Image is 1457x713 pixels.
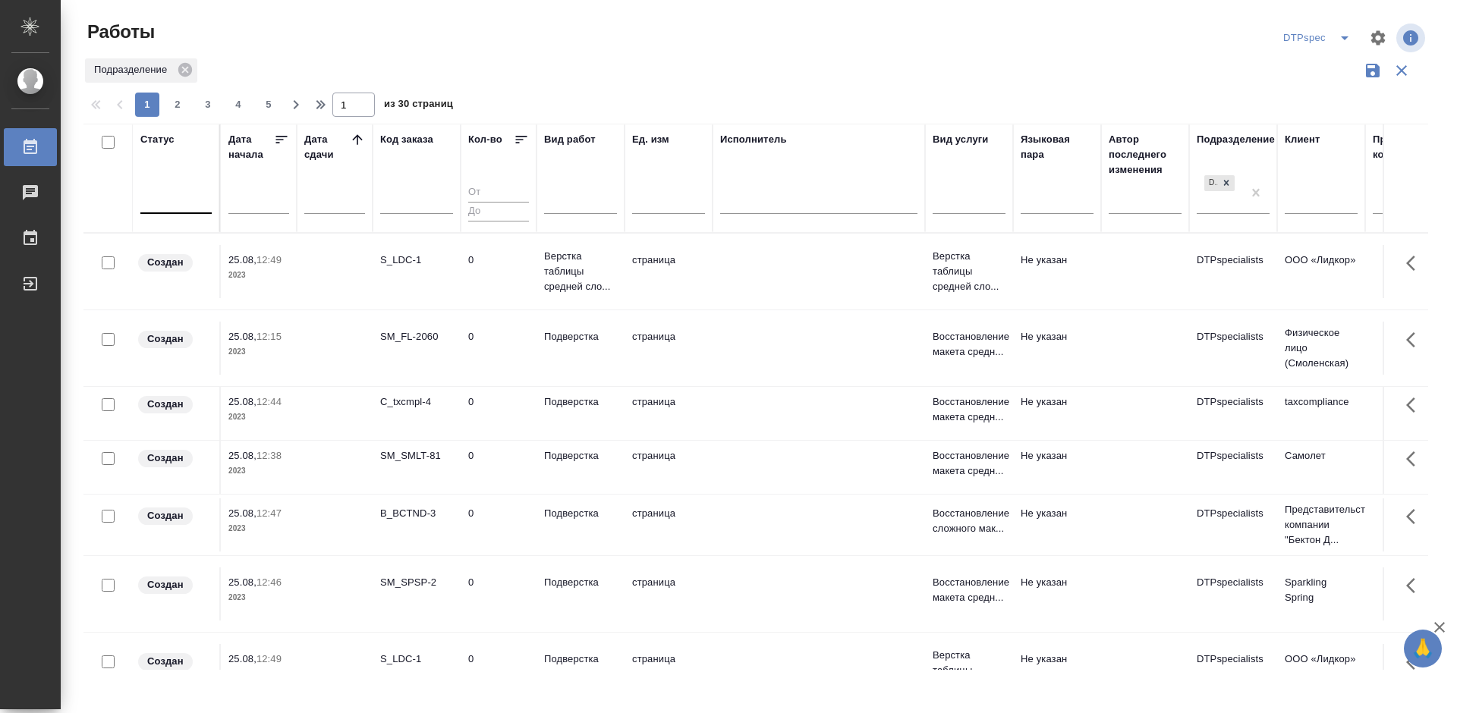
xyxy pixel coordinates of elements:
td: DTPspecialists [1189,498,1277,551]
div: Заказ еще не согласован с клиентом, искать исполнителей рано [137,506,212,526]
p: 2023 [228,344,289,360]
span: Работы [83,20,155,44]
td: DTPspecialists [1189,245,1277,298]
p: 2023 [228,590,289,605]
div: Автор последнего изменения [1109,132,1182,177]
td: DTPspecialists [1189,322,1277,375]
p: Подверстка [544,506,617,521]
span: 🙏 [1410,633,1436,664]
p: Подверстка [544,575,617,590]
div: S_LDC-1 [380,652,453,667]
p: 2023 [228,268,289,283]
td: Не указан [1013,567,1101,620]
td: страница [625,644,713,697]
div: Ед. изм [632,132,669,147]
td: страница [625,322,713,375]
p: Подверстка [544,329,617,344]
td: 0 [461,245,537,298]
td: 0 [461,498,537,551]
div: Заказ еще не согласован с клиентом, искать исполнителей рано [137,652,212,672]
div: Заказ еще не согласован с клиентом, искать исполнителей рано [137,329,212,350]
p: 25.08, [228,507,256,519]
p: 2023 [228,463,289,479]
td: Не указан [1013,441,1101,494]
p: Подразделение [94,62,172,77]
p: Восстановление макета средн... [933,448,1005,479]
p: 12:44 [256,396,282,407]
div: S_LDC-1 [380,253,453,268]
button: Здесь прячутся важные кнопки [1397,441,1433,477]
p: ООО «Лидкор» [1285,253,1358,268]
p: Создан [147,397,184,412]
div: SM_FL-2060 [380,329,453,344]
button: Здесь прячутся важные кнопки [1397,387,1433,423]
div: Заказ еще не согласован с клиентом, искать исполнителей рано [137,253,212,273]
div: Заказ еще не согласован с клиентом, искать исполнителей рано [137,394,212,415]
p: 2023 [228,667,289,682]
div: B_BCTND-3 [380,506,453,521]
div: Код заказа [380,132,433,147]
p: Физическое лицо (Смоленская) [1285,325,1358,371]
span: 4 [226,97,250,112]
td: 0 [461,322,537,375]
button: Здесь прячутся важные кнопки [1397,644,1433,680]
p: Создан [147,451,184,466]
td: DTPspecialists [1189,441,1277,494]
p: Создан [147,577,184,592]
input: От [468,184,529,203]
div: Статус [140,132,175,147]
td: страница [625,567,713,620]
div: Кол-во [468,132,502,147]
td: страница [625,245,713,298]
td: страница [625,498,713,551]
div: Вид работ [544,132,596,147]
td: страница [625,441,713,494]
div: Заказ еще не согласован с клиентом, искать исполнителей рано [137,448,212,469]
td: Не указан [1013,498,1101,551]
p: 25.08, [228,653,256,664]
p: Подверстка [544,652,617,667]
td: DTPspecialists [1189,644,1277,697]
span: 5 [256,97,281,112]
div: split button [1279,26,1360,50]
p: Представительство компании "Бектон Д... [1285,502,1358,548]
div: Подразделение [85,58,197,83]
div: DTPspecialists [1203,174,1236,193]
div: Дата начала [228,132,274,162]
p: 2023 [228,521,289,536]
div: DTPspecialists [1204,175,1218,191]
div: Подразделение [1197,132,1275,147]
button: 🙏 [1404,630,1442,667]
p: 12:46 [256,576,282,588]
button: Здесь прячутся важные кнопки [1397,322,1433,358]
p: 2023 [228,410,289,425]
p: Создан [147,255,184,270]
p: Создан [147,654,184,669]
div: Заказ еще не согласован с клиентом, искать исполнителей рано [137,575,212,595]
button: Здесь прячутся важные кнопки [1397,567,1433,604]
td: страница [625,387,713,440]
p: 12:49 [256,254,282,265]
p: 25.08, [228,576,256,588]
p: Создан [147,508,184,523]
p: Восстановление макета средн... [933,575,1005,605]
div: Дата сдачи [304,132,350,162]
p: Верстка таблицы средней сло... [933,249,1005,294]
p: Верстка таблицы средней сло... [544,249,617,294]
div: Клиент [1285,132,1320,147]
button: 4 [226,93,250,117]
td: 0 [461,387,537,440]
td: Не указан [1013,322,1101,375]
button: Здесь прячутся важные кнопки [1397,498,1433,535]
p: 25.08, [228,396,256,407]
p: Верстка таблицы средней сло... [933,648,1005,693]
p: 25.08, [228,450,256,461]
td: 0 [461,644,537,697]
button: Сбросить фильтры [1387,56,1416,85]
div: C_txcmpl-4 [380,394,453,410]
div: Вид услуги [933,132,989,147]
td: DTPspecialists [1189,567,1277,620]
button: Сохранить фильтры [1358,56,1387,85]
span: 3 [196,97,220,112]
p: Подверстка [544,394,617,410]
